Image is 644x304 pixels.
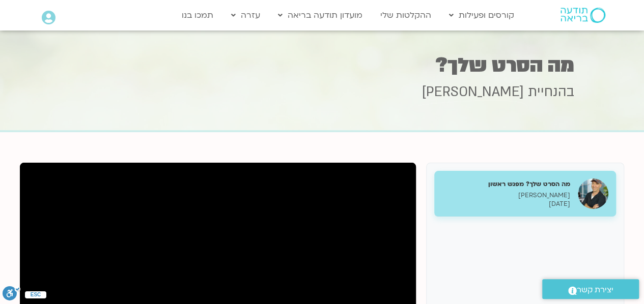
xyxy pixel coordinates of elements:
[226,6,265,25] a: עזרה
[177,6,218,25] a: תמכו בנו
[442,191,570,200] p: [PERSON_NAME]
[577,283,613,297] span: יצירת קשר
[528,83,574,101] span: בהנחיית
[442,200,570,208] p: [DATE]
[542,279,639,299] a: יצירת קשר
[578,178,608,209] img: מה הסרט שלך? מפגש ראשון
[442,179,570,189] h5: מה הסרט שלך? מפגש ראשון
[444,6,519,25] a: קורסים ופעילות
[375,6,436,25] a: ההקלטות שלי
[273,6,368,25] a: מועדון תודעה בריאה
[70,55,574,75] h1: מה הסרט שלך?
[561,8,605,23] img: תודעה בריאה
